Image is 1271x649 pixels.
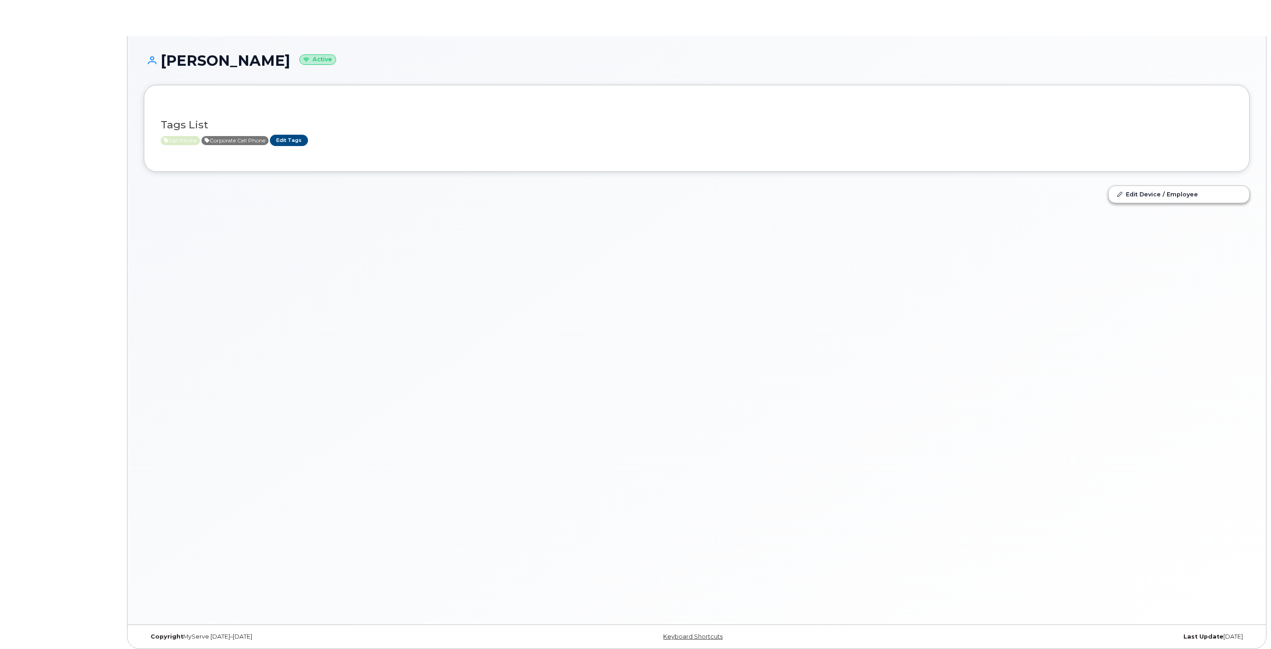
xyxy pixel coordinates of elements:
[151,633,183,640] strong: Copyright
[1183,633,1223,640] strong: Last Update
[1109,186,1249,202] a: Edit Device / Employee
[663,633,723,640] a: Keyboard Shortcuts
[270,135,308,146] a: Edit Tags
[161,119,1233,131] h3: Tags List
[161,136,200,145] span: Active
[201,136,269,145] span: Active
[881,633,1250,640] div: [DATE]
[299,54,336,65] small: Active
[144,633,513,640] div: MyServe [DATE]–[DATE]
[144,53,1250,68] h1: [PERSON_NAME]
